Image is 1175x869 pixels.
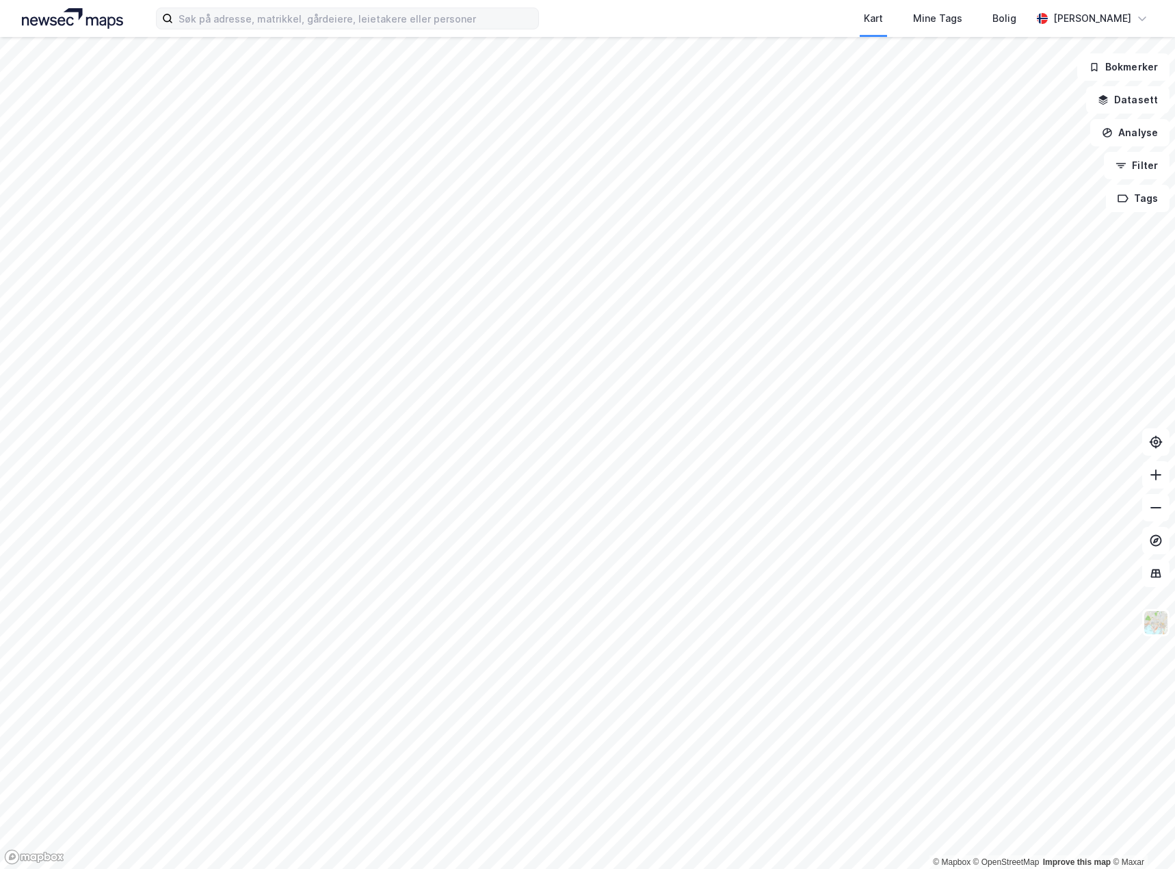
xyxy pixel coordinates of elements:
[1104,152,1170,179] button: Filter
[1053,10,1131,27] div: [PERSON_NAME]
[933,857,971,867] a: Mapbox
[1143,610,1169,636] img: Z
[864,10,883,27] div: Kart
[1090,119,1170,146] button: Analyse
[973,857,1040,867] a: OpenStreetMap
[1043,857,1111,867] a: Improve this map
[1107,803,1175,869] iframe: Chat Widget
[22,8,123,29] img: logo.a4113a55bc3d86da70a041830d287a7e.svg
[1077,53,1170,81] button: Bokmerker
[913,10,962,27] div: Mine Tags
[1107,803,1175,869] div: Kontrollprogram for chat
[173,8,538,29] input: Søk på adresse, matrikkel, gårdeiere, leietakere eller personer
[4,849,64,865] a: Mapbox homepage
[1106,185,1170,212] button: Tags
[992,10,1016,27] div: Bolig
[1086,86,1170,114] button: Datasett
